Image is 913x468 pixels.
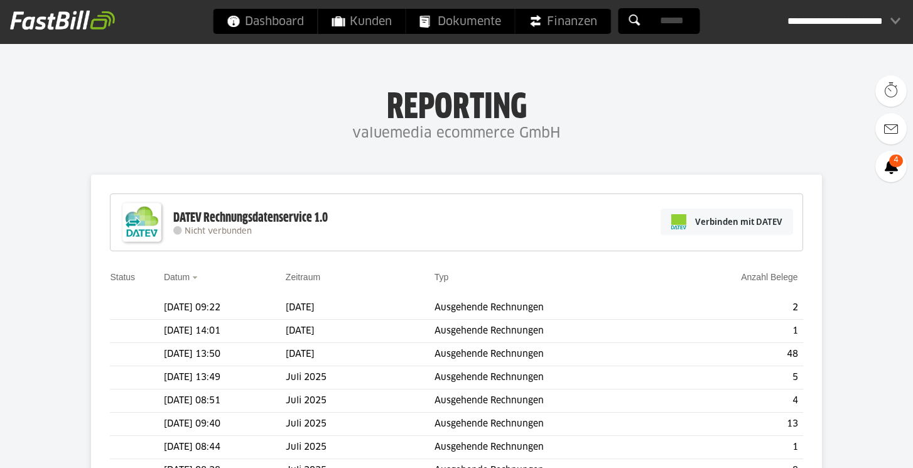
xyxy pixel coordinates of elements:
[117,197,167,248] img: DATEV-Datenservice Logo
[286,436,435,459] td: Juli 2025
[286,320,435,343] td: [DATE]
[435,436,670,459] td: Ausgehende Rechnungen
[286,272,320,282] a: Zeitraum
[286,413,435,436] td: Juli 2025
[670,366,803,389] td: 5
[750,430,900,462] iframe: Öffnet ein Widget, in dem Sie weitere Informationen finden
[213,9,318,34] a: Dashboard
[741,272,797,282] a: Anzahl Belege
[332,9,392,34] span: Kunden
[286,366,435,389] td: Juli 2025
[670,320,803,343] td: 1
[164,366,286,389] td: [DATE] 13:49
[695,215,782,228] span: Verbinden mit DATEV
[164,320,286,343] td: [DATE] 14:01
[420,9,501,34] span: Dokumente
[286,297,435,320] td: [DATE]
[110,272,135,282] a: Status
[10,10,115,30] img: fastbill_logo_white.png
[670,343,803,366] td: 48
[529,9,597,34] span: Finanzen
[164,272,190,282] a: Datum
[406,9,515,34] a: Dokumente
[661,209,793,235] a: Verbinden mit DATEV
[670,297,803,320] td: 2
[435,272,449,282] a: Typ
[164,297,286,320] td: [DATE] 09:22
[435,413,670,436] td: Ausgehende Rechnungen
[318,9,406,34] a: Kunden
[164,343,286,366] td: [DATE] 13:50
[671,214,686,229] img: pi-datev-logo-farbig-24.svg
[435,320,670,343] td: Ausgehende Rechnungen
[286,343,435,366] td: [DATE]
[227,9,304,34] span: Dashboard
[173,210,328,226] div: DATEV Rechnungsdatenservice 1.0
[435,389,670,413] td: Ausgehende Rechnungen
[670,436,803,459] td: 1
[164,389,286,413] td: [DATE] 08:51
[435,297,670,320] td: Ausgehende Rechnungen
[192,276,200,279] img: sort_desc.gif
[435,366,670,389] td: Ausgehende Rechnungen
[164,436,286,459] td: [DATE] 08:44
[126,89,787,121] h1: Reporting
[889,155,903,167] span: 4
[435,343,670,366] td: Ausgehende Rechnungen
[286,389,435,413] td: Juli 2025
[875,151,907,182] a: 4
[516,9,611,34] a: Finanzen
[670,389,803,413] td: 4
[185,227,252,236] span: Nicht verbunden
[670,413,803,436] td: 13
[164,413,286,436] td: [DATE] 09:40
